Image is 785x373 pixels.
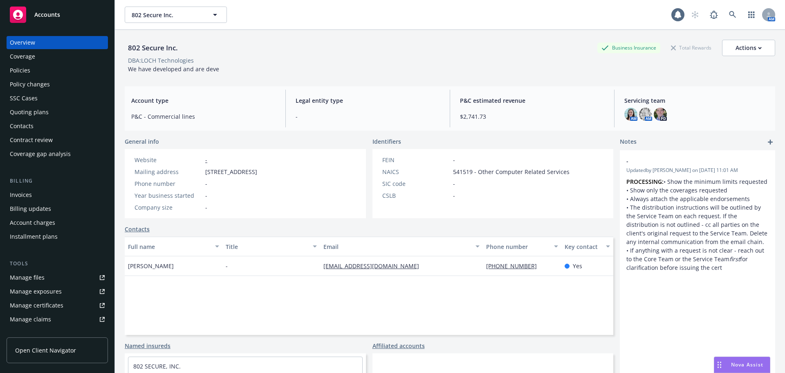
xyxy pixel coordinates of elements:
[7,133,108,147] a: Contract review
[483,237,561,256] button: Phone number
[226,242,308,251] div: Title
[624,108,637,121] img: photo
[7,202,108,215] a: Billing updates
[7,36,108,49] a: Overview
[133,362,181,370] a: 802 SECURE, INC.
[7,177,108,185] div: Billing
[7,327,108,340] a: Manage BORs
[453,167,570,176] span: 541519 - Other Computer Related Services
[125,225,150,233] a: Contacts
[10,271,45,284] div: Manage files
[620,137,637,147] span: Notes
[135,203,202,212] div: Company size
[706,7,722,23] a: Report a Bug
[131,96,276,105] span: Account type
[205,156,207,164] a: -
[10,327,48,340] div: Manage BORs
[10,188,32,201] div: Invoices
[10,64,30,77] div: Policies
[10,106,49,119] div: Quoting plans
[729,255,740,263] em: first
[323,262,426,270] a: [EMAIL_ADDRESS][DOMAIN_NAME]
[7,92,108,105] a: SSC Cases
[7,313,108,326] a: Manage claims
[128,262,174,270] span: [PERSON_NAME]
[7,50,108,63] a: Coverage
[135,179,202,188] div: Phone number
[453,179,455,188] span: -
[125,237,222,256] button: Full name
[10,50,35,63] div: Coverage
[714,357,770,373] button: Nova Assist
[7,260,108,268] div: Tools
[626,178,664,185] strong: PROCESSING:
[10,202,51,215] div: Billing updates
[573,262,582,270] span: Yes
[626,157,747,165] span: -
[10,133,53,147] div: Contract review
[722,40,775,56] button: Actions
[226,262,228,270] span: -
[382,191,450,200] div: CSLB
[667,43,715,53] div: Total Rewards
[639,108,652,121] img: photo
[10,147,71,161] div: Coverage gap analysis
[7,78,108,91] a: Policy changes
[132,11,202,19] span: 802 Secure Inc.
[624,96,769,105] span: Servicing team
[15,346,76,355] span: Open Client Navigator
[382,179,450,188] div: SIC code
[7,285,108,298] a: Manage exposures
[7,271,108,284] a: Manage files
[323,242,471,251] div: Email
[453,191,455,200] span: -
[10,299,63,312] div: Manage certificates
[486,242,549,251] div: Phone number
[205,191,207,200] span: -
[135,167,202,176] div: Mailing address
[597,43,660,53] div: Business Insurance
[34,11,60,18] span: Accounts
[486,262,543,270] a: [PHONE_NUMBER]
[125,7,227,23] button: 802 Secure Inc.
[620,150,775,278] div: -Updatedby [PERSON_NAME] on [DATE] 11:01 AMPROCESSING:• Show the minimum limits requested • Show ...
[687,7,703,23] a: Start snowing
[125,341,170,350] a: Named insureds
[765,137,775,147] a: add
[296,112,440,121] span: -
[453,156,455,164] span: -
[128,242,210,251] div: Full name
[7,120,108,133] a: Contacts
[7,230,108,243] a: Installment plans
[205,167,257,176] span: [STREET_ADDRESS]
[10,92,38,105] div: SSC Cases
[382,156,450,164] div: FEIN
[135,156,202,164] div: Website
[460,96,604,105] span: P&C estimated revenue
[222,237,320,256] button: Title
[205,179,207,188] span: -
[736,40,762,56] div: Actions
[626,167,769,174] span: Updated by [PERSON_NAME] on [DATE] 11:01 AM
[724,7,741,23] a: Search
[460,112,604,121] span: $2,741.73
[10,216,55,229] div: Account charges
[565,242,601,251] div: Key contact
[7,147,108,161] a: Coverage gap analysis
[7,188,108,201] a: Invoices
[131,112,276,121] span: P&C - Commercial lines
[743,7,760,23] a: Switch app
[7,106,108,119] a: Quoting plans
[654,108,667,121] img: photo
[125,137,159,146] span: General info
[135,191,202,200] div: Year business started
[205,203,207,212] span: -
[10,120,34,133] div: Contacts
[10,230,58,243] div: Installment plans
[561,237,613,256] button: Key contact
[626,177,769,272] p: • Show the minimum limits requested • Show only the coverages requested • Always attach the appli...
[10,285,62,298] div: Manage exposures
[7,3,108,26] a: Accounts
[731,361,763,368] span: Nova Assist
[7,64,108,77] a: Policies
